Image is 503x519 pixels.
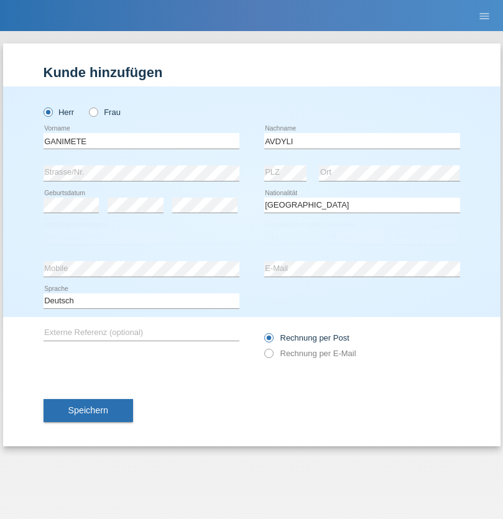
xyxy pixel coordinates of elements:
input: Frau [89,108,97,116]
input: Rechnung per Post [264,333,272,349]
input: Rechnung per E-Mail [264,349,272,364]
input: Herr [44,108,52,116]
button: Speichern [44,399,133,423]
i: menu [478,10,491,22]
label: Frau [89,108,121,117]
label: Rechnung per Post [264,333,349,342]
span: Speichern [68,405,108,415]
h1: Kunde hinzufügen [44,65,460,80]
label: Rechnung per E-Mail [264,349,356,358]
label: Herr [44,108,75,117]
a: menu [472,12,497,19]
